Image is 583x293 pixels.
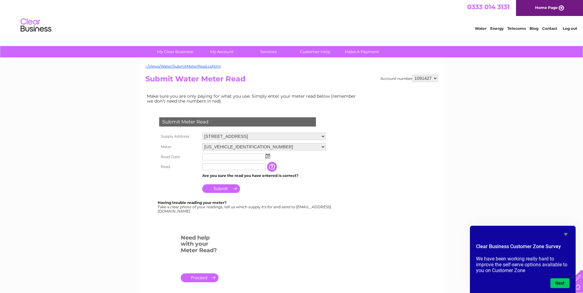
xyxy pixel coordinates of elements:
[145,64,221,68] a: ~/Views/Water/SubmitMeterRead.cshtml
[181,273,219,282] a: .
[542,26,557,31] a: Contact
[476,231,569,288] div: Clear Business Customer Zone Survey
[550,278,569,288] button: Next question
[475,26,486,31] a: Water
[530,26,538,31] a: Blog
[158,142,201,152] th: Meter
[201,172,327,180] td: Are you sure the read you have entered is correct?
[290,46,341,57] a: Customer Help
[20,16,52,35] img: logo.png
[476,243,569,253] h2: Clear Business Customer Zone Survey
[159,117,316,127] div: Submit Meter Read
[202,184,240,193] input: Submit
[158,200,227,205] b: Having trouble reading your meter?
[467,3,510,11] a: 0333 014 3131
[196,46,247,57] a: My Account
[158,152,201,162] th: Read Date
[158,162,201,172] th: Read
[243,46,294,57] a: Services
[158,201,332,213] div: Take a clear photo of your readings, tell us which supply it's for and send to [EMAIL_ADDRESS][DO...
[266,154,270,158] img: ...
[337,46,387,57] a: Make A Payment
[562,231,569,238] button: Hide survey
[158,131,201,142] th: Supply Address
[267,162,278,172] input: Information
[147,3,437,30] div: Clear Business is a trading name of Verastar Limited (registered in [GEOGRAPHIC_DATA] No. 3667643...
[563,26,577,31] a: Log out
[507,26,526,31] a: Telecoms
[476,256,569,273] p: We have been working really hard to improve the self-serve options available to you on Customer Zone
[490,26,504,31] a: Energy
[380,75,438,82] div: Account number
[145,75,438,86] h2: Submit Water Meter Read
[145,92,360,105] td: Make sure you are only paying for what you use. Simply enter your meter read below (remember we d...
[150,46,200,57] a: My Clear Business
[181,233,219,257] h3: Need help with your Meter Read?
